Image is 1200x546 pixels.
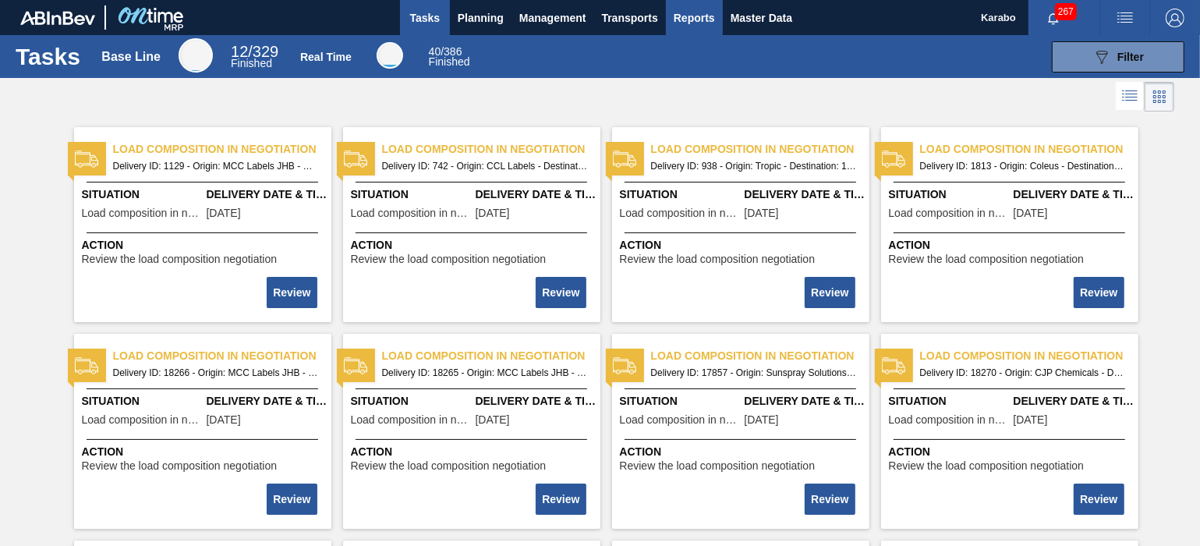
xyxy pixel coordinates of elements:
[344,147,367,171] img: status
[613,147,636,171] img: status
[268,482,318,516] div: Complete task: 2195689
[620,444,865,460] span: Action
[1014,207,1048,219] span: 06/02/2023,
[889,393,1010,409] span: Situation
[620,414,741,426] span: Load composition in negotiation
[889,414,1010,426] span: Load composition in negotiation
[731,9,792,27] span: Master Data
[882,147,905,171] img: status
[113,141,331,158] span: Load composition in negotiation
[889,253,1085,265] span: Review the load composition negotiation
[429,55,470,68] span: Finished
[429,47,470,67] div: Real Time
[745,414,779,426] span: 08/11/2025,
[82,460,278,472] span: Review the load composition negotiation
[268,275,318,310] div: Complete task: 2195685
[1145,82,1174,112] div: Card Vision
[1075,275,1125,310] div: Complete task: 2195688
[1074,484,1124,515] button: Review
[82,186,203,203] span: Situation
[674,9,715,27] span: Reports
[476,186,596,203] span: Delivery Date & Time
[1052,41,1184,73] button: Filter
[889,237,1135,253] span: Action
[1014,186,1135,203] span: Delivery Date & Time
[20,11,95,25] img: TNhmsLtSVTkK8tSr43FrP2fwEKptu5GPRR3wAAAABJRU5ErkJggg==
[351,186,472,203] span: Situation
[1117,51,1144,63] span: Filter
[75,147,98,171] img: status
[519,9,586,27] span: Management
[231,43,278,60] span: / 329
[207,414,241,426] span: 08/20/2025,
[476,207,510,219] span: 01/27/2023,
[179,38,213,73] div: Base Line
[75,354,98,378] img: status
[651,158,857,175] span: Delivery ID: 938 - Origin: Tropic - Destination: 1SD
[382,348,600,364] span: Load composition in negotiation
[408,9,442,27] span: Tasks
[82,414,203,426] span: Load composition in negotiation
[651,141,869,158] span: Load composition in negotiation
[745,207,779,219] span: 03/13/2023,
[82,237,327,253] span: Action
[476,414,510,426] span: 08/16/2025,
[1014,414,1048,426] span: 08/20/2025,
[429,45,462,58] span: / 386
[113,348,331,364] span: Load composition in negotiation
[1116,9,1135,27] img: userActions
[1074,277,1124,308] button: Review
[382,158,588,175] span: Delivery ID: 742 - Origin: CCL Labels - Destination: 1SD
[351,253,547,265] span: Review the load composition negotiation
[113,158,319,175] span: Delivery ID: 1129 - Origin: MCC Labels JHB - Destination: 1SD
[351,414,472,426] span: Load composition in negotiation
[651,348,869,364] span: Load composition in negotiation
[1055,3,1077,20] span: 267
[620,253,816,265] span: Review the load composition negotiation
[16,48,80,66] h1: Tasks
[351,444,596,460] span: Action
[458,9,504,27] span: Planning
[537,275,587,310] div: Complete task: 2195686
[1028,7,1078,29] button: Notifications
[1014,393,1135,409] span: Delivery Date & Time
[1166,9,1184,27] img: Logout
[745,393,865,409] span: Delivery Date & Time
[536,277,586,308] button: Review
[101,50,161,64] div: Base Line
[429,45,441,58] span: 40
[82,444,327,460] span: Action
[889,207,1010,219] span: Load composition in negotiation
[920,348,1138,364] span: Load composition in negotiation
[805,277,855,308] button: Review
[745,186,865,203] span: Delivery Date & Time
[231,57,272,69] span: Finished
[889,444,1135,460] span: Action
[651,364,857,381] span: Delivery ID: 17857 - Origin: Sunspray Solutions - Destination: 1SB
[267,277,317,308] button: Review
[351,237,596,253] span: Action
[344,354,367,378] img: status
[920,364,1126,381] span: Delivery ID: 18270 - Origin: CJP Chemicals - Destination: 1SJ
[602,9,658,27] span: Transports
[351,207,472,219] span: Load composition in negotiation
[620,237,865,253] span: Action
[382,141,600,158] span: Load composition in negotiation
[1075,482,1125,516] div: Complete task: 2195692
[207,186,327,203] span: Delivery Date & Time
[805,484,855,515] button: Review
[300,51,352,63] div: Real Time
[806,482,856,516] div: Complete task: 2195691
[920,158,1126,175] span: Delivery ID: 1813 - Origin: Coleus - Destination: 1SD
[889,186,1010,203] span: Situation
[537,482,587,516] div: Complete task: 2195690
[231,45,278,69] div: Base Line
[113,364,319,381] span: Delivery ID: 18266 - Origin: MCC Labels JHB - Destination: 1SD
[377,42,403,69] div: Real Time
[620,393,741,409] span: Situation
[382,364,588,381] span: Delivery ID: 18265 - Origin: MCC Labels JHB - Destination: 1SD
[889,460,1085,472] span: Review the load composition negotiation
[620,460,816,472] span: Review the load composition negotiation
[267,484,317,515] button: Review
[82,393,203,409] span: Situation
